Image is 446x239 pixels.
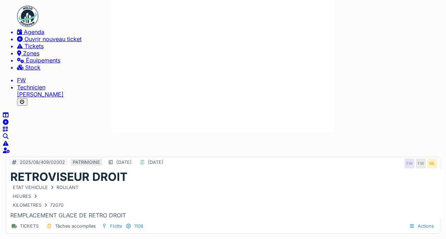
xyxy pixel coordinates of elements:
div: Flotte [110,223,122,229]
div: [DATE] [116,160,132,165]
div: PATRIMOINE [73,160,100,165]
span: Équipements [26,57,60,64]
div: 2025/08/409/02002 [20,160,65,165]
a: FW Technicien[PERSON_NAME] [17,77,443,98]
a: Zones [17,50,443,57]
span: Ouvrir nouveau ticket [24,35,82,43]
a: Tickets [17,43,443,50]
div: TICKETS [20,223,39,229]
span: Agenda [24,28,44,35]
div: Technicien [17,84,443,91]
span: Tickets [24,43,44,50]
div: REMPLACEMENT GLACE DE RETRO DROIT [10,184,444,219]
a: Agenda [17,28,443,35]
a: Stock [17,64,443,71]
div: HEURES [13,194,38,199]
span: Stock [25,64,40,71]
h1: RETROVISEUR DROIT [10,170,127,184]
li: FW [17,77,443,84]
div: FW [404,159,414,168]
span: Zones [23,50,39,57]
a: Équipements [17,57,443,64]
div: [DATE] [148,160,163,165]
div: 1108 [134,223,143,229]
li: [PERSON_NAME] [17,84,443,98]
div: ML [427,159,437,168]
div: Actions [406,222,437,230]
img: Badge_color-CXgf-gQk.svg [17,6,38,27]
div: ETAT VEHICULE ROULANT [13,185,78,190]
div: KILOMETRES 72070 [13,202,64,208]
a: Ouvrir nouveau ticket [17,35,443,43]
div: FW [416,159,426,168]
div: Tâches accomplies [55,223,96,229]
